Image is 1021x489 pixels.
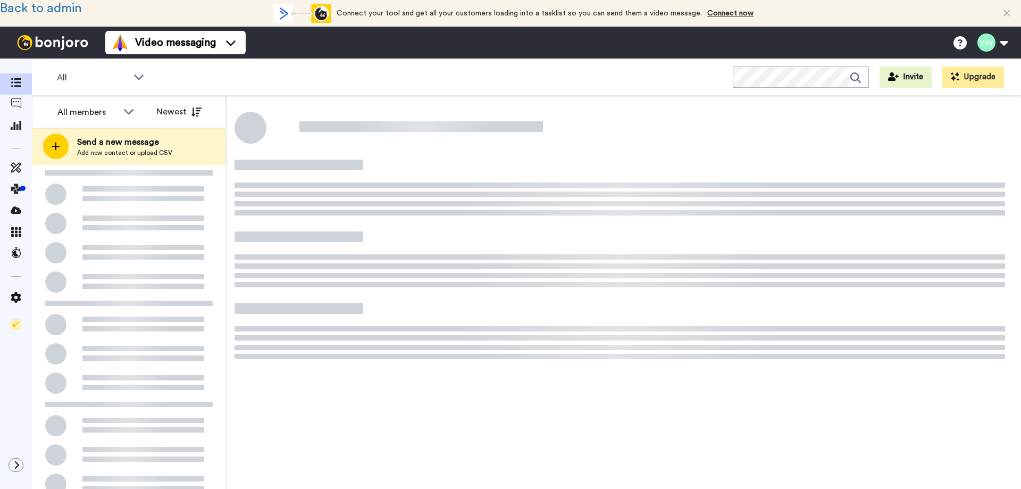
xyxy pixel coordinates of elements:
span: Add new contact or upload CSV [77,148,172,157]
button: Upgrade [942,67,1004,88]
button: Newest [148,101,210,122]
div: animation [273,4,331,23]
span: Video messaging [135,35,216,50]
span: All [57,71,128,84]
img: bj-logo-header-white.svg [13,35,93,50]
span: Send a new message [77,136,172,148]
div: All members [57,106,118,119]
img: vm-color.svg [112,34,129,51]
img: Checklist.svg [11,319,21,330]
span: Connect your tool and get all your customers loading into a tasklist so you can send them a video... [337,10,702,17]
a: Connect now [707,10,754,17]
button: Invite [880,67,932,88]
